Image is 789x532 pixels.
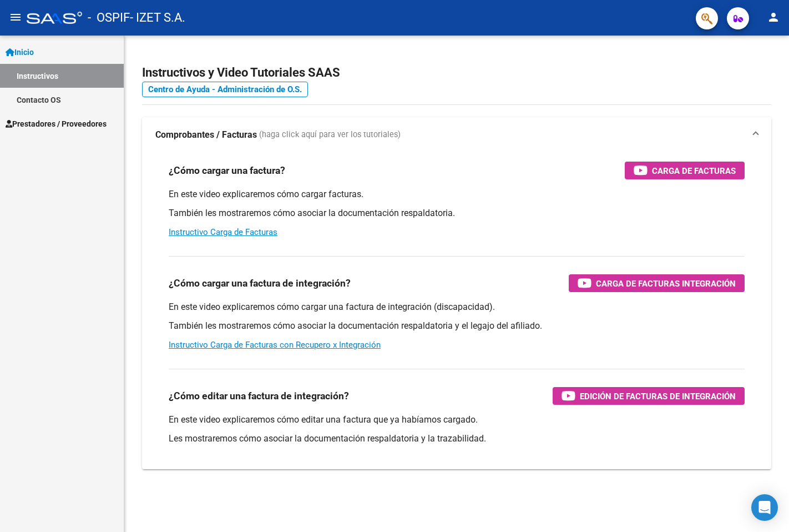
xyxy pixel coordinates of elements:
[767,11,780,24] mat-icon: person
[169,388,349,404] h3: ¿Cómo editar una factura de integración?
[6,118,107,130] span: Prestadores / Proveedores
[169,227,277,237] a: Instructivo Carga de Facturas
[569,274,745,292] button: Carga de Facturas Integración
[130,6,185,30] span: - IZET S.A.
[169,275,351,291] h3: ¿Cómo cargar una factura de integración?
[142,62,771,83] h2: Instructivos y Video Tutoriales SAAS
[751,494,778,521] div: Open Intercom Messenger
[9,11,22,24] mat-icon: menu
[169,163,285,178] h3: ¿Cómo cargar una factura?
[169,188,745,200] p: En este video explicaremos cómo cargar facturas.
[155,129,257,141] strong: Comprobantes / Facturas
[596,277,736,290] span: Carga de Facturas Integración
[652,164,736,178] span: Carga de Facturas
[169,320,745,332] p: También les mostraremos cómo asociar la documentación respaldatoria y el legajo del afiliado.
[553,387,745,405] button: Edición de Facturas de integración
[169,433,745,445] p: Les mostraremos cómo asociar la documentación respaldatoria y la trazabilidad.
[6,46,34,58] span: Inicio
[259,129,401,141] span: (haga click aquí para ver los tutoriales)
[142,153,771,469] div: Comprobantes / Facturas (haga click aquí para ver los tutoriales)
[169,301,745,313] p: En este video explicaremos cómo cargar una factura de integración (discapacidad).
[142,82,308,97] a: Centro de Ayuda - Administración de O.S.
[169,414,745,426] p: En este video explicaremos cómo editar una factura que ya habíamos cargado.
[169,207,745,219] p: También les mostraremos cómo asociar la documentación respaldatoria.
[142,117,771,153] mat-expansion-panel-header: Comprobantes / Facturas (haga click aquí para ver los tutoriales)
[169,340,381,350] a: Instructivo Carga de Facturas con Recupero x Integración
[625,162,745,179] button: Carga de Facturas
[88,6,130,30] span: - OSPIF
[580,389,736,403] span: Edición de Facturas de integración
